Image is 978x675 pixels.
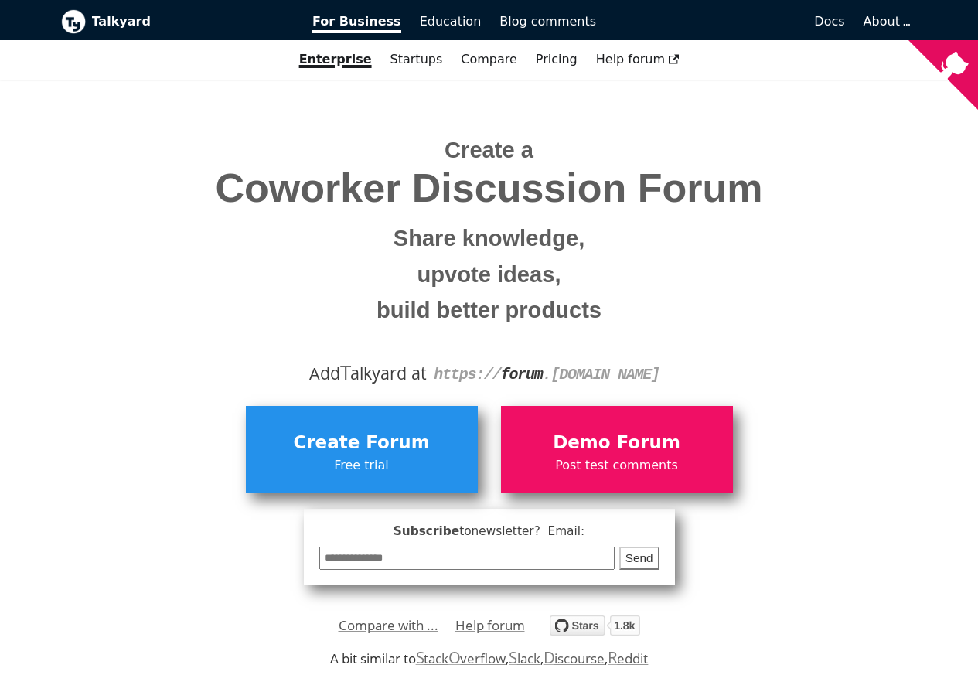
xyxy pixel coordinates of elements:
span: Create a [445,138,533,162]
span: Education [420,14,482,29]
a: Compare [461,52,517,66]
span: Create Forum [254,428,470,458]
img: Talkyard logo [61,9,86,34]
span: Coworker Discussion Forum [73,166,906,210]
a: Startups [381,46,452,73]
a: Help forum [587,46,689,73]
span: Post test comments [509,455,725,476]
code: https:// . [DOMAIN_NAME] [434,366,659,384]
a: Help forum [455,614,525,637]
a: Pricing [526,46,587,73]
a: Talkyard logoTalkyard [61,9,291,34]
a: Blog comments [490,9,605,35]
a: For Business [303,9,411,35]
span: Demo Forum [509,428,725,458]
span: R [608,646,618,668]
span: Blog comments [499,14,596,29]
div: Add alkyard at [73,360,906,387]
a: Compare with ... [339,614,438,637]
small: upvote ideas, [73,257,906,293]
span: O [448,646,461,668]
a: Reddit [608,649,648,667]
a: Demo ForumPost test comments [501,406,733,493]
span: Help forum [596,52,680,66]
a: StackOverflow [416,649,506,667]
button: Send [619,547,659,571]
a: About [864,14,908,29]
span: D [544,646,555,668]
b: Talkyard [92,12,291,32]
span: Subscribe [319,522,659,541]
span: S [416,646,424,668]
a: Enterprise [290,46,381,73]
span: Free trial [254,455,470,476]
small: build better products [73,292,906,329]
a: Create ForumFree trial [246,406,478,493]
a: Slack [509,649,540,667]
a: Discourse [544,649,605,667]
a: Star debiki/talkyard on GitHub [550,618,640,640]
small: Share knowledge, [73,220,906,257]
span: Docs [814,14,844,29]
a: Docs [605,9,854,35]
span: S [509,646,517,668]
span: to newsletter ? Email: [459,524,584,538]
img: talkyard.svg [550,615,640,636]
span: T [340,358,351,386]
span: For Business [312,14,401,33]
a: Education [411,9,491,35]
strong: forum [501,366,543,384]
